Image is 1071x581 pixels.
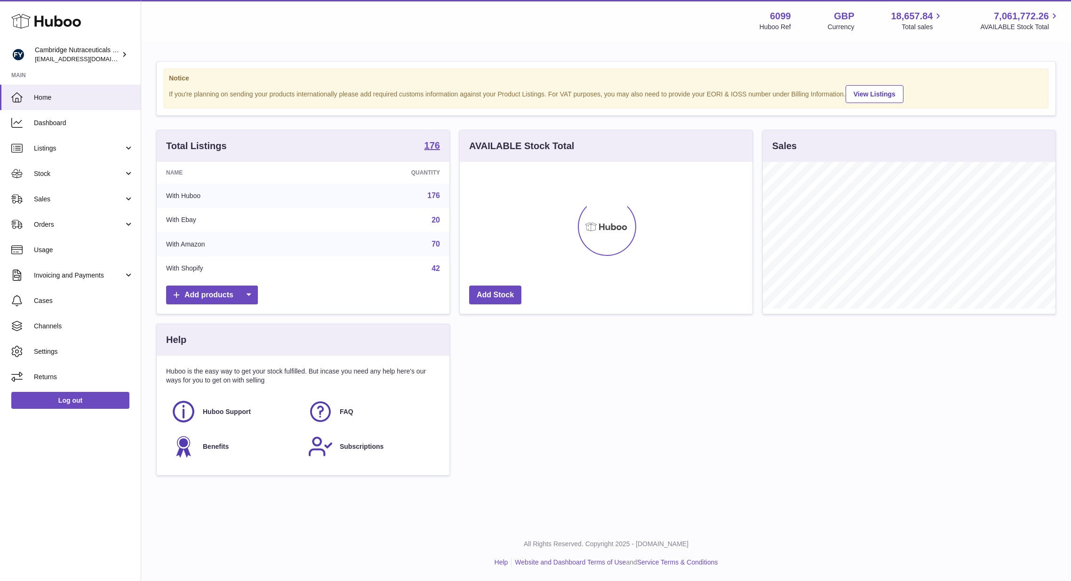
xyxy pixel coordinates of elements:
a: Log out [11,392,129,409]
span: Total sales [902,23,943,32]
h3: Help [166,334,186,346]
span: Orders [34,220,124,229]
span: [EMAIL_ADDRESS][DOMAIN_NAME] [35,55,138,63]
a: 176 [427,191,440,199]
a: Subscriptions [308,434,435,459]
span: Subscriptions [340,442,384,451]
span: Cases [34,296,134,305]
span: Listings [34,144,124,153]
div: If you're planning on sending your products internationally please add required customs informati... [169,84,1043,103]
span: Sales [34,195,124,204]
th: Quantity [317,162,449,183]
span: Home [34,93,134,102]
span: Dashboard [34,119,134,127]
strong: 176 [424,141,440,150]
p: All Rights Reserved. Copyright 2025 - [DOMAIN_NAME] [149,540,1063,549]
a: FAQ [308,399,435,424]
a: 7,061,772.26 AVAILABLE Stock Total [980,10,1060,32]
strong: 6099 [770,10,791,23]
h3: Total Listings [166,140,227,152]
span: Usage [34,246,134,255]
span: Huboo Support [203,407,251,416]
a: Website and Dashboard Terms of Use [515,558,626,566]
a: 176 [424,141,440,152]
span: Stock [34,169,124,178]
span: Benefits [203,442,229,451]
a: Benefits [171,434,298,459]
th: Name [157,162,317,183]
h3: Sales [772,140,797,152]
td: With Amazon [157,232,317,256]
a: Add Stock [469,286,521,305]
img: huboo@camnutra.com [11,48,25,62]
span: Channels [34,322,134,331]
td: With Ebay [157,208,317,232]
a: Huboo Support [171,399,298,424]
span: 7,061,772.26 [994,10,1049,23]
span: Invoicing and Payments [34,271,124,280]
p: Huboo is the easy way to get your stock fulfilled. But incase you need any help here's our ways f... [166,367,440,385]
div: Currency [828,23,855,32]
span: FAQ [340,407,353,416]
span: AVAILABLE Stock Total [980,23,1060,32]
div: Cambridge Nutraceuticals Ltd [35,46,120,64]
span: Settings [34,347,134,356]
div: Huboo Ref [759,23,791,32]
a: Service Terms & Conditions [637,558,718,566]
h3: AVAILABLE Stock Total [469,140,574,152]
a: View Listings [846,85,903,103]
a: Add products [166,286,258,305]
li: and [512,558,718,567]
td: With Shopify [157,256,317,281]
a: Help [495,558,508,566]
a: 42 [432,264,440,272]
span: 18,657.84 [891,10,933,23]
a: 70 [432,240,440,248]
span: Returns [34,373,134,382]
a: 20 [432,216,440,224]
td: With Huboo [157,183,317,208]
strong: Notice [169,74,1043,83]
a: 18,657.84 Total sales [891,10,943,32]
strong: GBP [834,10,854,23]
